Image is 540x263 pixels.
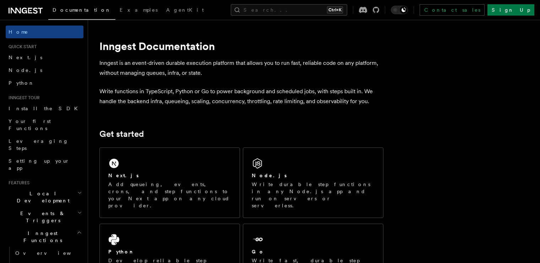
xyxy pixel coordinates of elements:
[6,230,77,244] span: Inngest Functions
[6,44,37,50] span: Quick start
[391,6,408,14] button: Toggle dark mode
[487,4,534,16] a: Sign Up
[48,2,115,20] a: Documentation
[6,77,83,89] a: Python
[9,158,70,171] span: Setting up your app
[6,180,29,186] span: Features
[252,181,375,209] p: Write durable step functions in any Node.js app and run on servers or serverless.
[9,106,82,111] span: Install the SDK
[6,51,83,64] a: Next.js
[99,40,383,52] h1: Inngest Documentation
[99,86,383,106] p: Write functions in TypeScript, Python or Go to power background and scheduled jobs, with steps bu...
[99,147,240,218] a: Next.jsAdd queueing, events, crons, and step functions to your Next app on any cloud provider.
[108,172,139,179] h2: Next.js
[162,2,208,19] a: AgentKit
[9,28,28,35] span: Home
[9,67,42,73] span: Node.js
[243,147,383,218] a: Node.jsWrite durable step functions in any Node.js app and run on servers or serverless.
[6,155,83,174] a: Setting up your app
[6,115,83,135] a: Your first Functions
[108,248,135,255] h2: Python
[9,80,34,86] span: Python
[120,7,158,13] span: Examples
[6,64,83,77] a: Node.js
[252,248,264,255] h2: Go
[6,26,83,38] a: Home
[115,2,162,19] a: Examples
[327,6,343,13] kbd: Ctrl+K
[420,4,485,16] a: Contact sales
[6,227,83,247] button: Inngest Functions
[99,58,383,78] p: Inngest is an event-driven durable execution platform that allows you to run fast, reliable code ...
[12,247,83,259] a: Overview
[6,135,83,155] a: Leveraging Steps
[53,7,111,13] span: Documentation
[166,7,204,13] span: AgentKit
[6,102,83,115] a: Install the SDK
[252,172,287,179] h2: Node.js
[6,187,83,207] button: Local Development
[99,129,144,139] a: Get started
[6,95,40,101] span: Inngest tour
[9,138,69,151] span: Leveraging Steps
[9,118,51,131] span: Your first Functions
[6,207,83,227] button: Events & Triggers
[15,250,88,256] span: Overview
[108,181,231,209] p: Add queueing, events, crons, and step functions to your Next app on any cloud provider.
[231,4,347,16] button: Search...Ctrl+K
[9,55,42,60] span: Next.js
[6,210,77,224] span: Events & Triggers
[6,190,77,204] span: Local Development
